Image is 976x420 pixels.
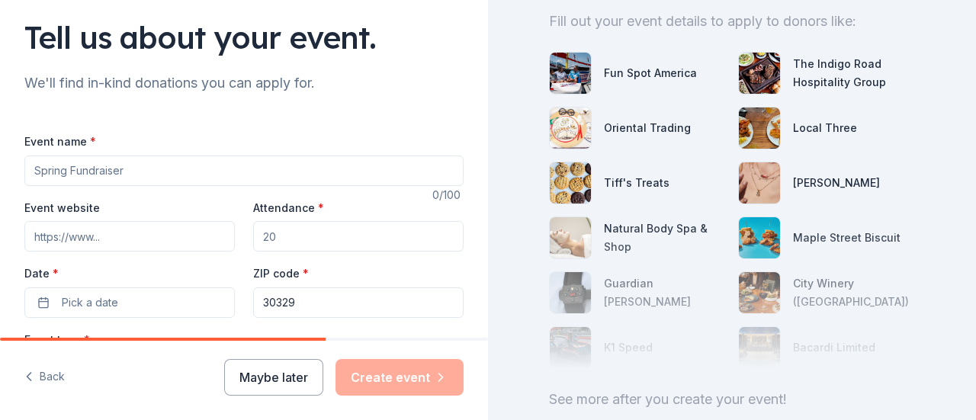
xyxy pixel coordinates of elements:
div: Local Three [793,119,857,137]
img: photo for Local Three [739,107,780,149]
div: Tiff's Treats [604,174,669,192]
div: We'll find in-kind donations you can apply for. [24,71,464,95]
div: Fill out your event details to apply to donors like: [549,9,915,34]
button: Pick a date [24,287,235,318]
div: See more after you create your event! [549,387,915,412]
input: https://www... [24,221,235,252]
input: 12345 (U.S. only) [253,287,464,318]
img: photo for Fun Spot America [550,53,591,94]
label: Event website [24,200,100,216]
input: 20 [253,221,464,252]
div: 0 /100 [432,186,464,204]
img: photo for The Indigo Road Hospitality Group [739,53,780,94]
input: Spring Fundraiser [24,155,464,186]
img: photo for Kendra Scott [739,162,780,204]
div: Oriental Trading [604,119,691,137]
div: [PERSON_NAME] [793,174,880,192]
div: The Indigo Road Hospitality Group [793,55,915,91]
label: Attendance [253,200,324,216]
div: Fun Spot America [604,64,697,82]
img: photo for Oriental Trading [550,107,591,149]
label: Date [24,266,235,281]
label: ZIP code [253,266,309,281]
label: Event name [24,134,96,149]
label: Event type [24,332,90,348]
span: Pick a date [62,293,118,312]
img: photo for Tiff's Treats [550,162,591,204]
button: Back [24,361,65,393]
button: Maybe later [224,359,323,396]
div: Tell us about your event. [24,16,464,59]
